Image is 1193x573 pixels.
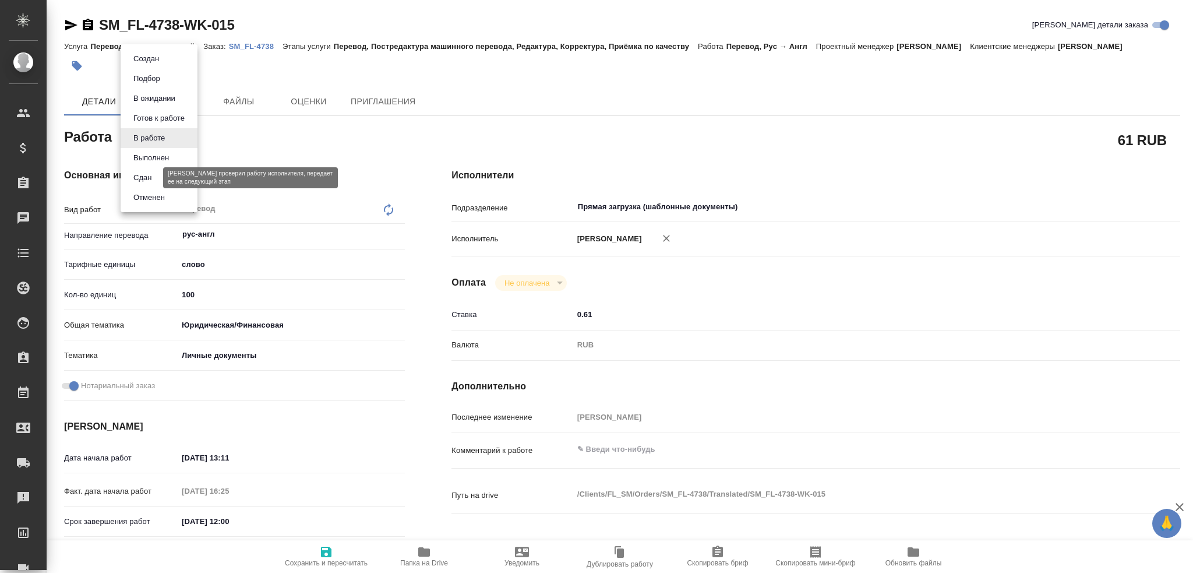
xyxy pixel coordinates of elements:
[130,112,188,125] button: Готов к работе
[130,152,172,164] button: Выполнен
[130,132,168,145] button: В работе
[130,52,163,65] button: Создан
[130,72,164,85] button: Подбор
[130,191,168,204] button: Отменен
[130,92,179,105] button: В ожидании
[130,171,155,184] button: Сдан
